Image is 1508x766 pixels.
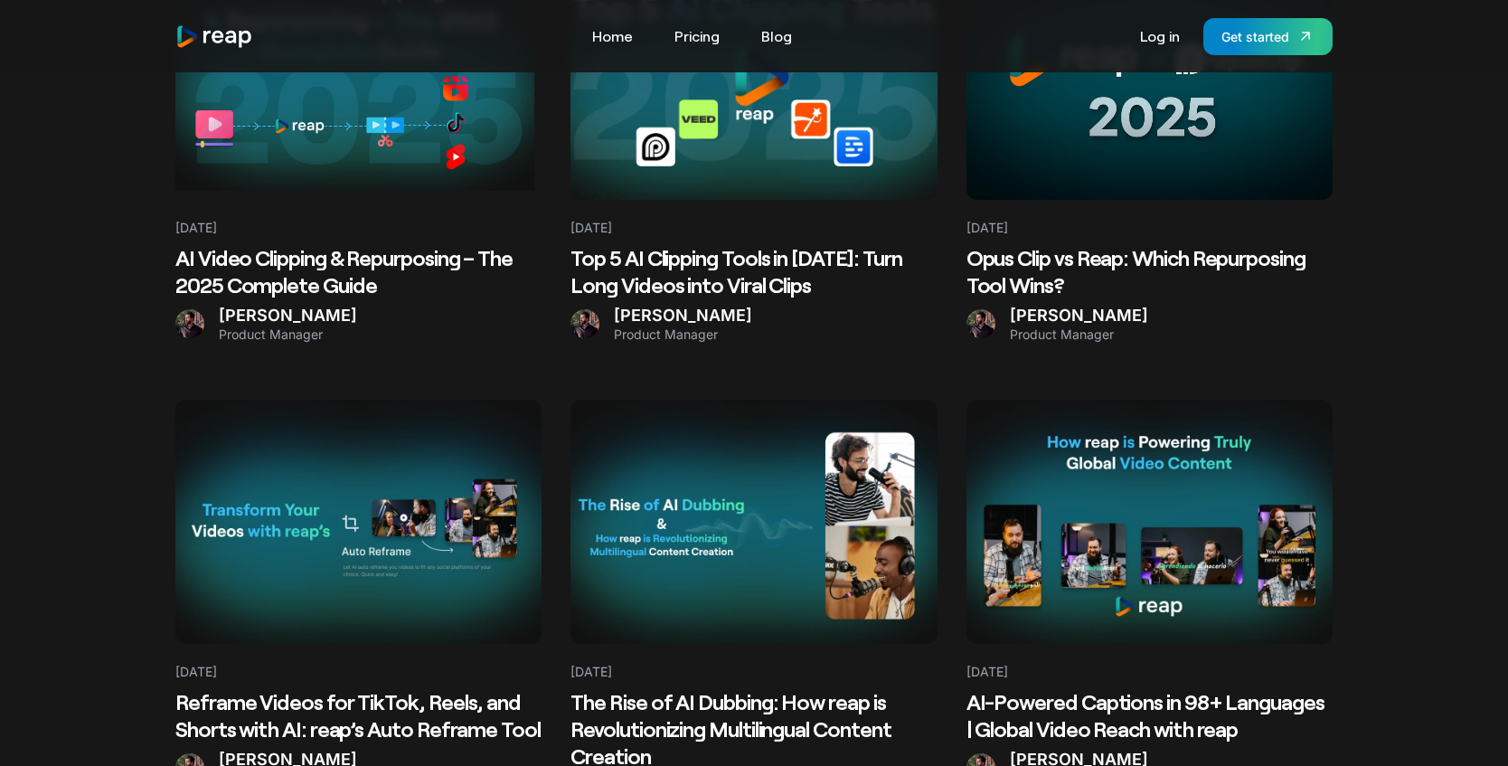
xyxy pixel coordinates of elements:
[966,244,1333,298] h2: Opus Clip vs Reap: Which Repurposing Tool Wins?
[175,24,253,49] img: reap logo
[583,22,642,51] a: Home
[219,326,357,343] div: Product Manager
[1203,18,1333,55] a: Get started
[966,644,1008,681] div: [DATE]
[1010,326,1148,343] div: Product Manager
[175,24,253,49] a: home
[614,306,752,326] div: [PERSON_NAME]
[614,326,752,343] div: Product Manager
[175,644,217,681] div: [DATE]
[752,22,801,51] a: Blog
[175,244,542,298] h2: AI Video Clipping & Repurposing – The 2025 Complete Guide
[219,306,357,326] div: [PERSON_NAME]
[175,200,217,237] div: [DATE]
[175,688,542,742] h2: Reframe Videos for TikTok, Reels, and Shorts with AI: reap’s Auto Reframe Tool
[570,244,937,298] h2: Top 5 AI Clipping Tools in [DATE]: Turn Long Videos into Viral Clips
[570,200,612,237] div: [DATE]
[1010,306,1148,326] div: [PERSON_NAME]
[570,644,612,681] div: [DATE]
[966,688,1333,742] h2: AI-Powered Captions in 98+ Languages | Global Video Reach with reap
[665,22,729,51] a: Pricing
[1221,27,1289,46] div: Get started
[1131,22,1189,51] a: Log in
[966,200,1008,237] div: [DATE]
